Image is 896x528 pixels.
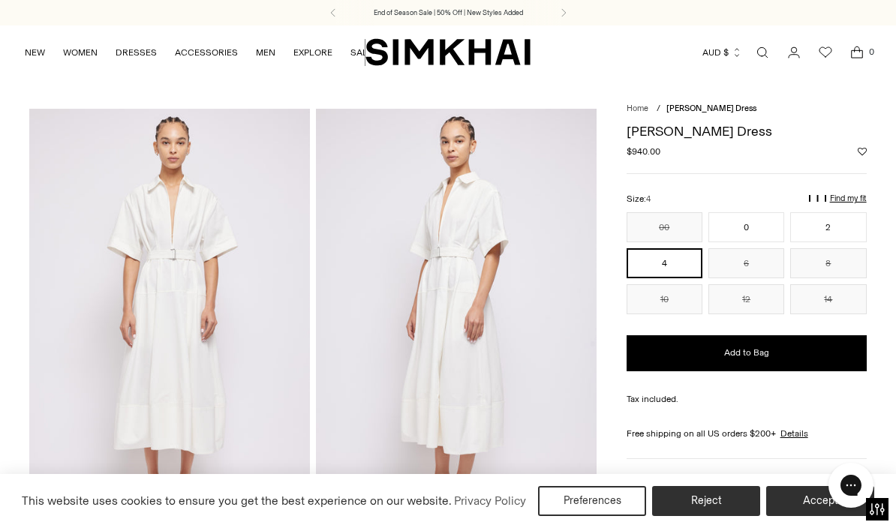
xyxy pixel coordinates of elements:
a: Go to the account page [779,37,809,67]
a: MEN [256,36,275,69]
button: Reject [652,486,760,516]
a: Details [780,427,808,440]
div: Tax included. [627,392,867,406]
a: SALE [350,36,373,69]
a: NEW [25,36,45,69]
span: [PERSON_NAME] Dress [666,103,756,113]
a: DRESSES [116,36,157,69]
a: SIMKHAI [365,37,531,67]
a: Privacy Policy (opens in a new tab) [452,490,528,512]
span: $940.00 [627,145,660,158]
a: Home [627,103,648,113]
button: 00 [627,212,702,242]
button: Add to Bag [627,335,867,371]
button: 0 [708,212,784,242]
span: Add to Bag [724,346,769,359]
div: Free shipping on all US orders $200+ [627,427,867,440]
button: 12 [708,284,784,314]
span: 4 [646,194,651,204]
iframe: Gorgias live chat messenger [821,457,881,513]
a: Wishlist [810,37,840,67]
h1: [PERSON_NAME] Dress [627,124,867,138]
button: 8 [790,248,866,278]
button: Accept [766,486,874,516]
button: 6 [708,248,784,278]
button: AUD $ [702,36,742,69]
div: / [657,103,660,115]
button: 10 [627,284,702,314]
a: Open search modal [747,37,777,67]
label: Size: [627,192,651,206]
button: Add to Wishlist [858,147,867,156]
span: This website uses cookies to ensure you get the best experience on our website. [22,493,452,508]
button: 2 [790,212,866,242]
a: EXPLORE [293,36,332,69]
a: End of Season Sale | 50% Off | New Styles Added [374,7,523,18]
nav: breadcrumbs [627,103,867,115]
button: 14 [790,284,866,314]
a: WOMEN [63,36,98,69]
a: Open cart modal [842,37,872,67]
span: 0 [864,45,878,58]
button: Preferences [538,486,646,516]
a: ACCESSORIES [175,36,238,69]
button: 4 [627,248,702,278]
